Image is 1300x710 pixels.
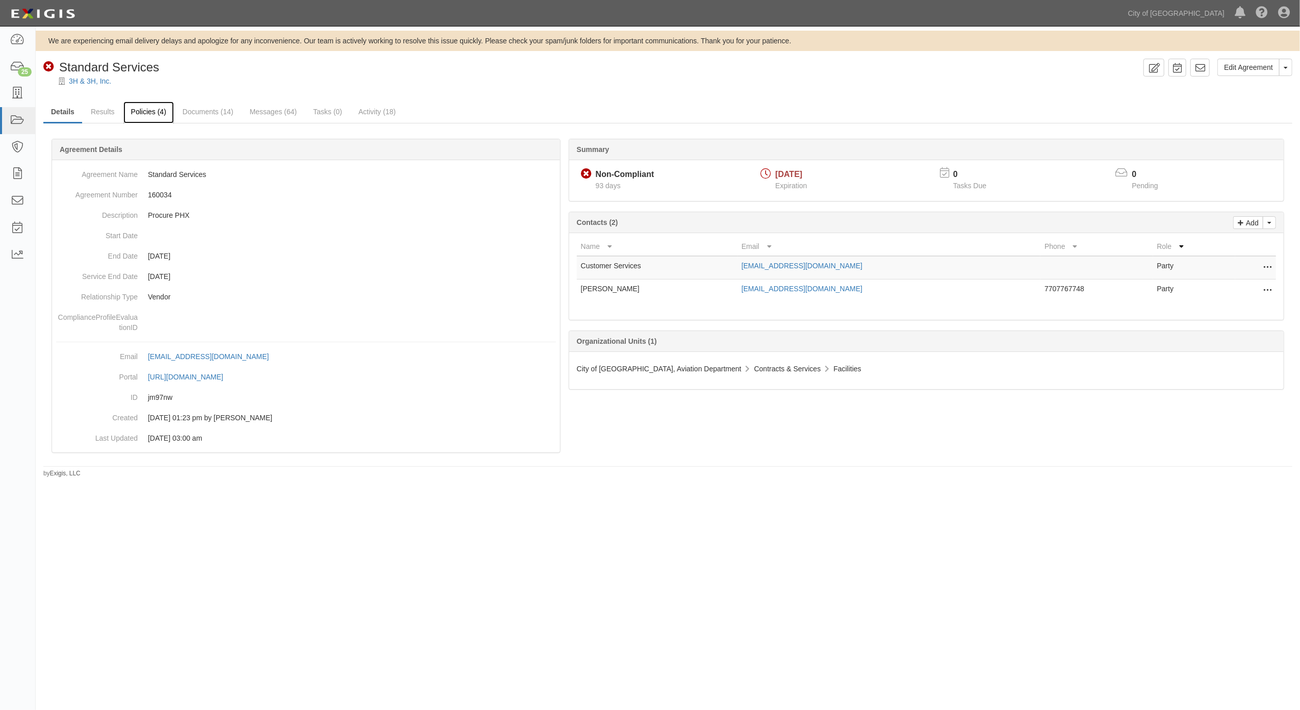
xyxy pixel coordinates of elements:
dt: Last Updated [56,428,138,443]
i: Help Center - Complianz [1256,7,1268,19]
p: Procure PHX [148,210,556,220]
td: Party [1153,256,1235,280]
b: Summary [577,145,609,154]
a: Details [43,102,82,123]
span: Pending [1132,182,1158,190]
div: Non-Compliant [596,169,654,181]
small: by [43,469,81,478]
a: [EMAIL_ADDRESS][DOMAIN_NAME] [742,262,862,270]
a: Documents (14) [175,102,241,122]
div: Standard Services [43,59,159,76]
dt: Email [56,346,138,362]
a: [URL][DOMAIN_NAME] [148,373,235,381]
div: We are experiencing email delivery delays and apologize for any inconvenience. Our team is active... [36,36,1300,46]
a: Results [83,102,122,122]
dt: Agreement Number [56,185,138,200]
a: [EMAIL_ADDRESS][DOMAIN_NAME] [742,285,862,293]
b: Contacts (2) [577,218,618,226]
a: Tasks (0) [305,102,350,122]
span: Since 05/28/2025 [596,182,621,190]
th: Name [577,237,737,256]
b: Organizational Units (1) [577,337,657,345]
th: Email [737,237,1040,256]
img: logo-5460c22ac91f19d4615b14bd174203de0afe785f0fc80cf4dbbc73dc1793850b.png [8,5,78,23]
td: Party [1153,280,1235,302]
span: Standard Services [59,60,159,74]
dt: Created [56,408,138,423]
dt: Description [56,205,138,220]
dd: [DATE] 01:23 pm by [PERSON_NAME] [56,408,556,428]
div: [EMAIL_ADDRESS][DOMAIN_NAME] [148,351,269,362]
a: Add [1233,216,1263,229]
dt: ID [56,387,138,402]
dt: End Date [56,246,138,261]
a: 3H & 3H, Inc. [69,77,111,85]
dd: [DATE] [56,246,556,266]
dd: [DATE] [56,266,556,287]
p: 0 [1132,169,1170,181]
a: City of [GEOGRAPHIC_DATA] [1123,3,1230,23]
a: Messages (64) [242,102,304,122]
a: Edit Agreement [1217,59,1280,76]
p: 0 [953,169,999,181]
a: Activity (18) [351,102,403,122]
span: Facilities [833,365,861,373]
i: Non-Compliant [43,62,54,72]
dd: Vendor [56,287,556,307]
dt: Start Date [56,225,138,241]
dd: Standard Services [56,164,556,185]
i: Non-Compliant [581,169,592,180]
a: [EMAIL_ADDRESS][DOMAIN_NAME] [148,352,280,361]
dt: Service End Date [56,266,138,282]
a: Policies (4) [123,102,174,123]
div: 25 [18,67,32,77]
dt: Agreement Name [56,164,138,180]
b: Agreement Details [60,145,122,154]
span: Contracts & Services [754,365,821,373]
span: [DATE] [775,170,802,179]
th: Role [1153,237,1235,256]
p: Add [1243,217,1259,229]
dd: jm97nw [56,387,556,408]
span: Expiration [775,182,807,190]
th: Phone [1040,237,1153,256]
td: Customer Services [577,256,737,280]
dd: [DATE] 03:00 am [56,428,556,448]
dt: ComplianceProfileEvaluationID [56,307,138,333]
td: [PERSON_NAME] [577,280,737,302]
span: City of [GEOGRAPHIC_DATA], Aviation Department [577,365,742,373]
td: 7707767748 [1040,280,1153,302]
dt: Portal [56,367,138,382]
a: Exigis, LLC [50,470,81,477]
span: Tasks Due [953,182,986,190]
dd: 160034 [56,185,556,205]
dt: Relationship Type [56,287,138,302]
